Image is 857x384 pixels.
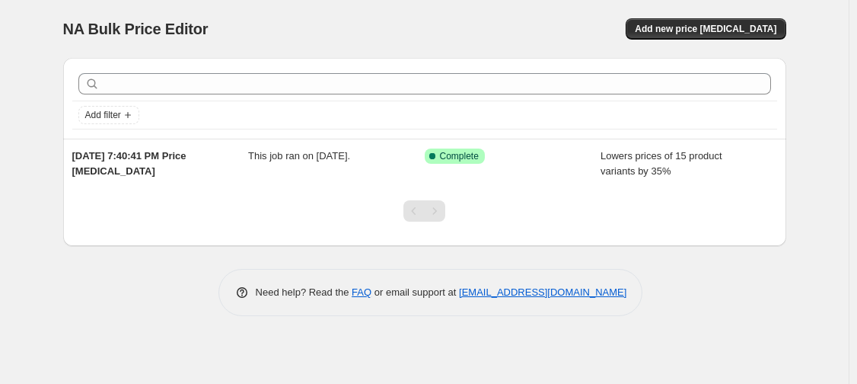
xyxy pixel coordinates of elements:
[248,150,350,162] span: This job ran on [DATE].
[440,150,479,162] span: Complete
[63,21,209,37] span: NA Bulk Price Editor
[601,150,722,177] span: Lowers prices of 15 product variants by 35%
[635,23,776,35] span: Add new price [MEDICAL_DATA]
[371,286,459,298] span: or email support at
[85,109,121,121] span: Add filter
[403,200,445,222] nav: Pagination
[78,106,139,124] button: Add filter
[72,150,186,177] span: [DATE] 7:40:41 PM Price [MEDICAL_DATA]
[459,286,626,298] a: [EMAIL_ADDRESS][DOMAIN_NAME]
[626,18,785,40] button: Add new price [MEDICAL_DATA]
[256,286,352,298] span: Need help? Read the
[352,286,371,298] a: FAQ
